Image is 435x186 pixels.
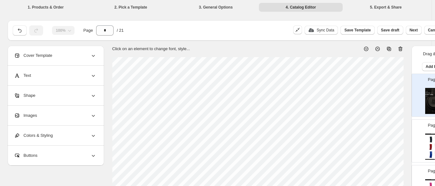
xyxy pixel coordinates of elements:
span: Save Template [344,28,371,33]
img: primaryImage [427,143,434,150]
img: update_icon [308,28,314,32]
p: Sync Data [317,28,334,33]
span: Page [83,27,93,34]
span: Colors & Styling [14,132,53,139]
span: Text [14,72,31,79]
img: primaryImage [427,136,434,143]
span: Images [14,112,37,119]
span: / 21 [117,27,124,34]
span: Save draft [381,28,399,33]
span: Next [410,28,418,33]
button: Save draft [377,26,403,35]
button: Next [406,26,422,35]
button: update_iconSync Data [305,26,338,35]
p: Click on an element to change font, style... [112,46,190,52]
button: Save Template [340,26,374,35]
span: Shape [14,92,36,99]
img: primaryImage [427,151,434,158]
span: Buttons [14,152,37,159]
span: Cover Template [14,52,52,59]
